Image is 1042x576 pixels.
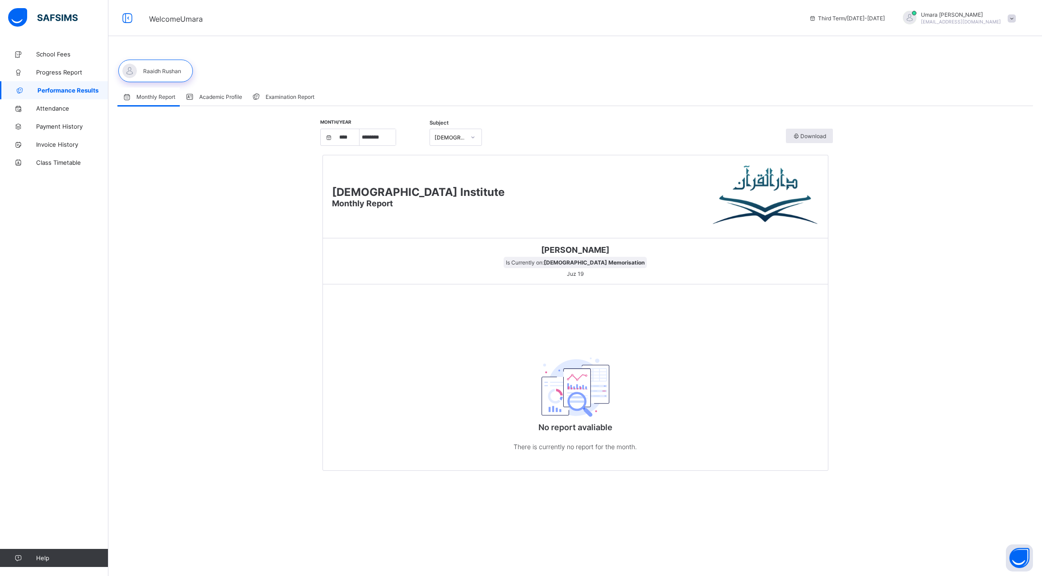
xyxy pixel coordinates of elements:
[542,358,609,417] img: classEmptyState.7d4ec5dc6d57f4e1adfd249b62c1c528.svg
[199,93,242,100] span: Academic Profile
[921,11,1001,18] span: Umara [PERSON_NAME]
[36,141,108,148] span: Invoice History
[485,333,666,471] div: No report avaliable
[266,93,314,100] span: Examination Report
[894,11,1020,26] div: UmaraMohamed
[504,257,647,268] span: Is Currently on:
[136,93,175,100] span: Monthly Report
[37,87,108,94] span: Performance Results
[1006,544,1033,571] button: Open asap
[36,123,108,130] span: Payment History
[793,133,826,139] span: Download
[430,120,449,126] span: Subject
[485,423,666,432] p: No report avaliable
[332,199,393,208] span: Monthly Report
[36,69,108,76] span: Progress Report
[809,15,885,22] span: session/term information
[36,554,108,562] span: Help
[36,159,108,166] span: Class Timetable
[544,259,645,266] b: [DEMOGRAPHIC_DATA] Memorisation
[36,105,108,112] span: Attendance
[332,186,505,199] span: [DEMOGRAPHIC_DATA] Institute
[149,14,203,23] span: Welcome Umara
[320,119,351,125] span: Month/Year
[36,51,108,58] span: School Fees
[921,19,1001,24] span: [EMAIL_ADDRESS][DOMAIN_NAME]
[435,134,466,141] div: [DEMOGRAPHIC_DATA] Memorisation
[485,441,666,452] p: There is currently no report for the month.
[8,8,78,27] img: safsims
[565,268,586,279] span: Juz 19
[713,164,819,228] img: Darul Quran Institute
[330,245,821,255] span: [PERSON_NAME]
